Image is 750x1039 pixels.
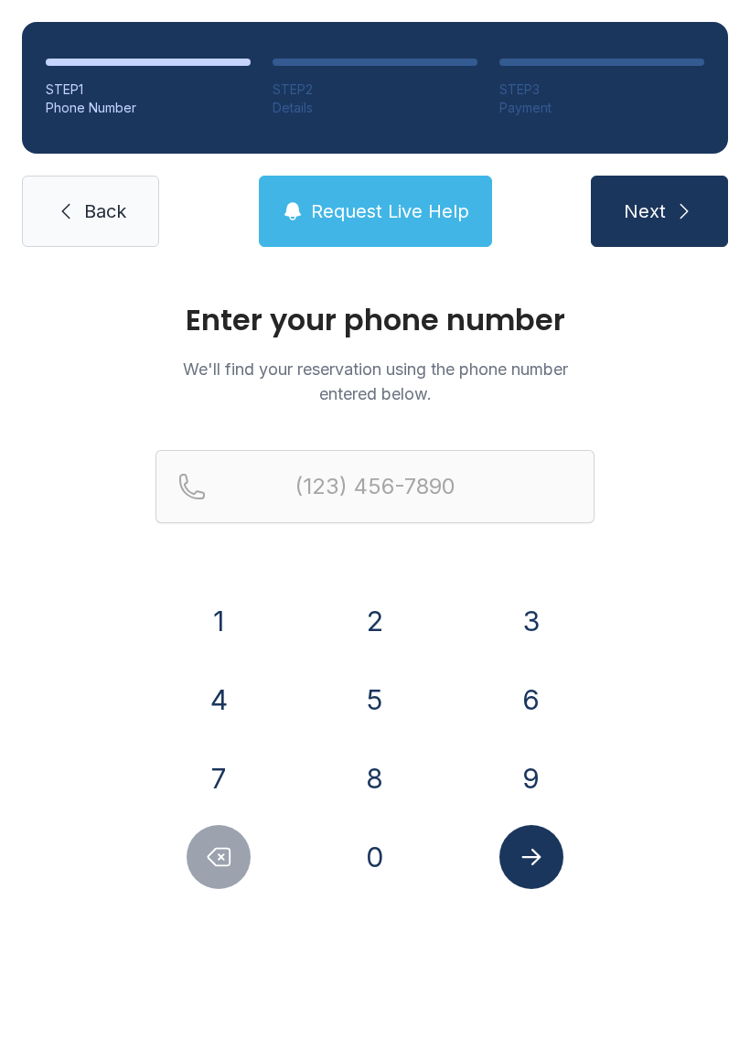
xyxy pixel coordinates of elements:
[343,746,407,810] button: 8
[343,589,407,653] button: 2
[84,198,126,224] span: Back
[499,825,563,889] button: Submit lookup form
[311,198,469,224] span: Request Live Help
[273,80,477,99] div: STEP 2
[499,99,704,117] div: Payment
[187,589,251,653] button: 1
[46,99,251,117] div: Phone Number
[343,825,407,889] button: 0
[46,80,251,99] div: STEP 1
[343,668,407,732] button: 5
[499,746,563,810] button: 9
[499,668,563,732] button: 6
[187,746,251,810] button: 7
[499,80,704,99] div: STEP 3
[155,357,595,406] p: We'll find your reservation using the phone number entered below.
[624,198,666,224] span: Next
[155,305,595,335] h1: Enter your phone number
[499,589,563,653] button: 3
[155,450,595,523] input: Reservation phone number
[187,825,251,889] button: Delete number
[273,99,477,117] div: Details
[187,668,251,732] button: 4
